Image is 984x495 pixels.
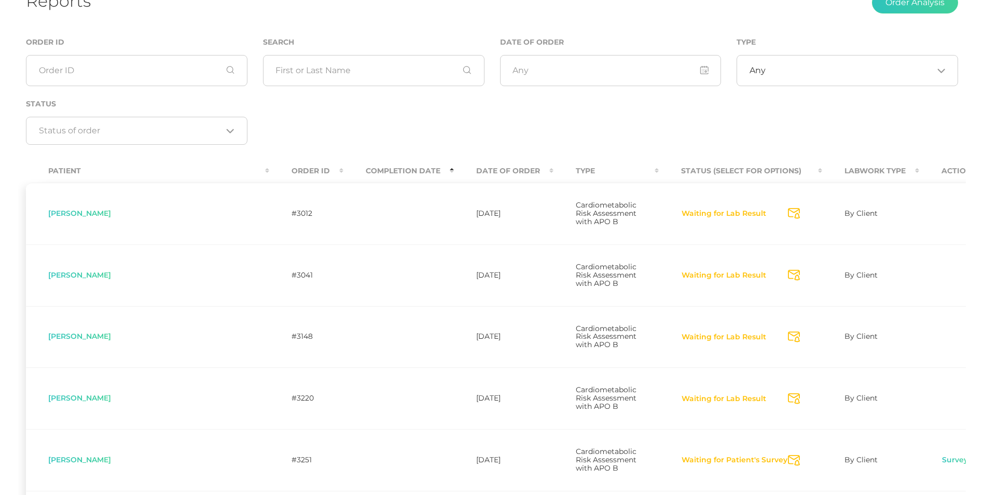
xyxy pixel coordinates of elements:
span: By Client [844,270,878,280]
div: Search for option [737,55,958,86]
span: Cardiometabolic Risk Assessment with APO B [576,200,636,226]
button: Waiting for Lab Result [681,270,767,281]
span: [PERSON_NAME] [48,332,111,341]
span: [PERSON_NAME] [48,270,111,280]
span: By Client [844,393,878,403]
th: Labwork Type : activate to sort column ascending [822,159,919,183]
label: Type [737,38,756,47]
label: Search [263,38,294,47]
button: Waiting for Lab Result [681,394,767,404]
td: [DATE] [454,244,553,306]
span: Cardiometabolic Risk Assessment with APO B [576,324,636,350]
input: Any [500,55,722,86]
span: Cardiometabolic Risk Assessment with APO B [576,385,636,411]
td: [DATE] [454,367,553,429]
td: [DATE] [454,429,553,491]
span: [PERSON_NAME] [48,455,111,464]
span: By Client [844,332,878,341]
button: Waiting for Patient's Survey [681,455,788,465]
td: #3220 [269,367,343,429]
svg: Send Notification [788,455,800,466]
th: Status (Select for Options) : activate to sort column ascending [659,159,822,183]
span: [PERSON_NAME] [48,209,111,218]
td: [DATE] [454,183,553,244]
span: [PERSON_NAME] [48,393,111,403]
td: #3012 [269,183,343,244]
td: #3041 [269,244,343,306]
div: Search for option [26,117,247,145]
input: Search for option [39,126,223,136]
svg: Send Notification [788,270,800,281]
input: First or Last Name [263,55,484,86]
svg: Send Notification [788,208,800,219]
input: Search for option [766,65,933,76]
button: Waiting for Lab Result [681,209,767,219]
label: Order ID [26,38,64,47]
th: Order ID : activate to sort column ascending [269,159,343,183]
span: By Client [844,455,878,464]
label: Status [26,100,56,108]
td: [DATE] [454,306,553,368]
span: By Client [844,209,878,218]
svg: Send Notification [788,332,800,342]
th: Date Of Order : activate to sort column ascending [454,159,553,183]
span: Any [750,65,766,76]
a: Survey [941,455,968,465]
svg: Send Notification [788,393,800,404]
span: Cardiometabolic Risk Assessment with APO B [576,447,636,473]
input: Order ID [26,55,247,86]
th: Type : activate to sort column ascending [553,159,659,183]
label: Date of Order [500,38,564,47]
span: Cardiometabolic Risk Assessment with APO B [576,262,636,288]
td: #3148 [269,306,343,368]
td: #3251 [269,429,343,491]
th: Patient : activate to sort column ascending [26,159,269,183]
th: Completion Date : activate to sort column descending [343,159,454,183]
button: Waiting for Lab Result [681,332,767,342]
